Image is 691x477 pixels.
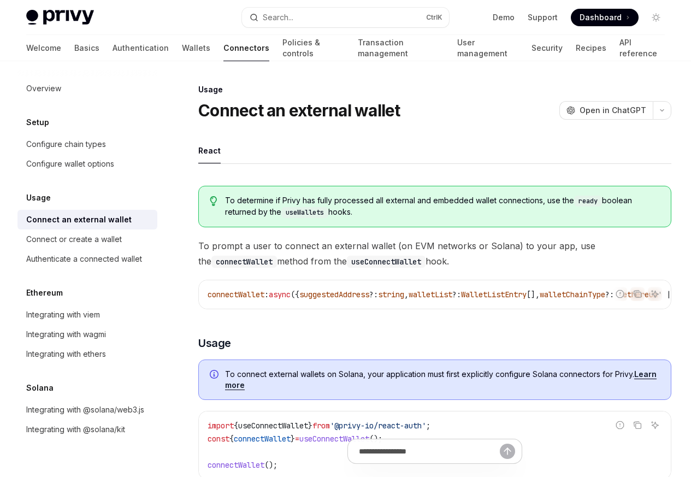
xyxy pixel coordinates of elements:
a: Integrating with ethers [17,344,157,364]
span: connectWallet [234,434,291,444]
code: useConnectWallet [347,256,426,268]
a: Welcome [26,35,61,61]
div: Configure chain types [26,138,106,151]
button: Open in ChatGPT [559,101,653,120]
span: Dashboard [580,12,622,23]
a: Authentication [113,35,169,61]
a: Basics [74,35,99,61]
span: } [308,421,312,431]
div: Integrating with wagmi [26,328,106,341]
button: Ask AI [648,418,662,432]
h1: Connect an external wallet [198,101,400,120]
a: Authenticate a connected wallet [17,249,157,269]
button: Report incorrect code [613,418,627,432]
span: useConnectWallet [238,421,308,431]
a: Connect or create a wallet [17,229,157,249]
div: Integrating with @solana/kit [26,423,125,436]
svg: Info [210,370,221,381]
code: useWallets [281,207,328,218]
h5: Setup [26,116,49,129]
a: Integrating with @solana/kit [17,420,157,439]
span: Usage [198,335,231,351]
a: API reference [619,35,665,61]
div: Integrating with viem [26,308,100,321]
div: Integrating with ethers [26,348,106,361]
span: WalletListEntry [461,290,527,299]
div: Authenticate a connected wallet [26,252,142,266]
span: ?: ' [605,290,623,299]
span: '@privy-io/react-auth' [330,421,426,431]
span: import [208,421,234,431]
a: Wallets [182,35,210,61]
button: Toggle dark mode [647,9,665,26]
span: { [229,434,234,444]
input: Ask a question... [359,439,500,463]
span: ?: [369,290,378,299]
div: React [198,138,221,163]
h5: Ethereum [26,286,63,299]
span: (); [369,434,382,444]
span: To prompt a user to connect an external wallet (on EVM networks or Solana) to your app, use the m... [198,238,671,269]
button: Copy the contents from the code block [630,287,645,301]
span: To determine if Privy has fully processed all external and embedded wallet connections, use the b... [225,195,660,218]
div: Usage [198,84,671,95]
a: Policies & controls [282,35,345,61]
a: Support [528,12,558,23]
svg: Tip [210,196,217,206]
code: connectWallet [211,256,277,268]
button: Send message [500,444,515,459]
img: light logo [26,10,94,25]
div: Search... [263,11,293,24]
div: Configure wallet options [26,157,114,170]
span: string [378,290,404,299]
a: Overview [17,79,157,98]
span: connectWallet [208,290,264,299]
span: : [264,290,269,299]
span: useConnectWallet [299,434,369,444]
span: walletList [409,290,452,299]
span: from [312,421,330,431]
button: Ask AI [648,287,662,301]
div: Connect an external wallet [26,213,132,226]
a: Connect an external wallet [17,210,157,229]
a: Integrating with viem [17,305,157,325]
span: } [291,434,295,444]
span: ' | ' [658,290,680,299]
h5: Solana [26,381,54,394]
a: Configure chain types [17,134,157,154]
button: Copy the contents from the code block [630,418,645,432]
span: To connect external wallets on Solana, your application must first explicitly configure Solana co... [225,369,660,391]
a: Integrating with @solana/web3.js [17,400,157,420]
a: Integrating with wagmi [17,325,157,344]
a: Configure wallet options [17,154,157,174]
span: ?: [452,290,461,299]
a: Dashboard [571,9,639,26]
button: Open search [242,8,449,27]
span: Ctrl K [426,13,442,22]
div: Connect or create a wallet [26,233,122,246]
code: ready [574,196,602,207]
span: const [208,434,229,444]
div: Integrating with @solana/web3.js [26,403,144,416]
span: ; [426,421,430,431]
a: Demo [493,12,515,23]
a: Security [531,35,563,61]
div: Overview [26,82,61,95]
span: { [234,421,238,431]
h5: Usage [26,191,51,204]
a: Connectors [223,35,269,61]
span: , [404,290,409,299]
span: Open in ChatGPT [580,105,646,116]
button: Report incorrect code [613,287,627,301]
span: async [269,290,291,299]
span: [], [527,290,540,299]
a: Recipes [576,35,606,61]
a: User management [457,35,518,61]
span: = [295,434,299,444]
span: walletChainType [540,290,605,299]
span: suggestedAddress [299,290,369,299]
a: Transaction management [358,35,444,61]
span: ({ [291,290,299,299]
